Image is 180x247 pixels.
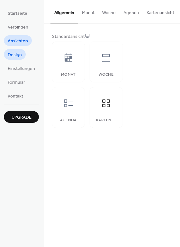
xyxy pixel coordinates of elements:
div: Agenda [59,118,78,123]
a: Verbinden [4,21,32,32]
span: Design [8,52,22,58]
a: Design [4,49,26,60]
a: Ansichten [4,35,32,46]
div: Kartenansicht [96,118,116,123]
span: Kontakt [8,93,23,100]
span: Einstellungen [8,65,35,72]
span: Formular [8,79,25,86]
span: Ansichten [8,38,28,45]
span: Startseite [8,10,27,17]
div: Monat [59,72,78,77]
div: Standardansicht [52,33,171,40]
a: Kontakt [4,90,27,101]
button: Upgrade [4,111,39,123]
a: Formular [4,77,29,87]
a: Einstellungen [4,63,39,73]
span: Verbinden [8,24,28,31]
span: Upgrade [12,114,32,121]
div: Woche [96,72,116,77]
a: Startseite [4,8,31,18]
